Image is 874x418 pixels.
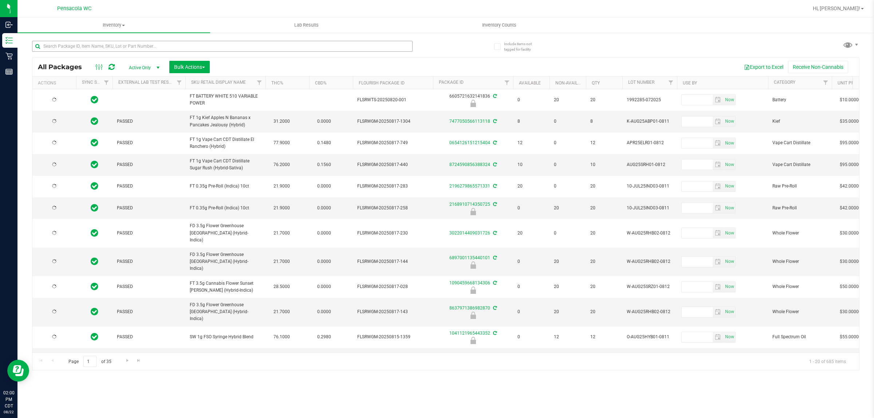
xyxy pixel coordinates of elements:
div: Actions [38,80,73,86]
span: In Sync [91,256,98,267]
span: PASSED [117,230,181,237]
span: select [723,95,735,105]
span: Set Current date [723,281,736,292]
span: Whole Flower [772,258,827,265]
span: select [723,117,735,127]
span: Set Current date [723,307,736,317]
span: FLSRWGM-20250817-749 [357,139,429,146]
span: 8 [590,118,618,125]
span: select [723,228,735,238]
span: FLSRWGM-20250817-143 [357,308,429,315]
input: Search Package ID, Item Name, SKU, Lot or Part Number... [32,41,413,52]
input: 1 [83,356,97,367]
a: Inventory Counts [403,17,595,33]
span: FD 3.5g Flower Greenhouse [GEOGRAPHIC_DATA] (Hybrid-Indica) [190,222,261,244]
span: Lab Results [284,22,328,28]
span: 20 [590,205,618,212]
a: Unit Price [838,80,861,86]
span: select [713,307,723,317]
span: Raw Pre-Roll [772,205,827,212]
span: Sync from Compliance System [492,184,497,189]
p: 08/22 [3,409,14,415]
span: select [713,95,723,105]
span: 0.1480 [314,138,335,148]
span: 10-JUL25IND03-0811 [627,183,673,190]
span: Set Current date [723,159,736,170]
span: $42.00000 [836,203,865,213]
span: 20 [554,283,582,290]
span: Sync from Compliance System [492,305,497,311]
a: Filter [501,76,513,89]
span: Inventory Counts [472,22,526,28]
a: Filter [820,76,832,89]
span: select [723,257,735,267]
span: 0 [554,118,582,125]
a: 8637971386982870 [449,305,490,311]
a: Filter [173,76,185,89]
span: 20 [590,183,618,190]
span: FLSRWGM-20250817-440 [357,161,429,168]
a: Qty [592,80,600,86]
span: $50.00000 [836,281,865,292]
span: 20 [590,230,618,237]
span: select [723,181,735,192]
span: $30.00000 [836,228,865,238]
span: Include items not tagged for facility [504,41,540,52]
span: Inventory [17,22,210,28]
span: PASSED [117,308,181,315]
span: Sync from Compliance System [492,162,497,167]
div: Newly Received [432,100,514,107]
span: Kief [772,118,827,125]
span: 0.0000 [314,307,335,317]
a: Inventory [17,17,210,33]
span: 0 [517,258,545,265]
span: 20 [554,308,582,315]
span: 21.7000 [270,307,294,317]
span: select [713,138,723,148]
span: Sync from Compliance System [492,119,497,124]
a: 1090459668134306 [449,280,490,285]
span: 0 [554,161,582,168]
a: Use By [683,80,697,86]
a: Go to the next page [122,356,133,366]
span: Sync from Compliance System [492,331,497,336]
div: Newly Received [432,312,514,319]
span: FLSRWGM-20250815-1359 [357,334,429,340]
span: Vape Cart Distillate [772,161,827,168]
a: 2168910714350725 [449,202,490,207]
span: SW 1g FSO Syringe Hybrid Blend [190,334,261,340]
span: In Sync [91,138,98,148]
span: FLSRWGM-20250817-258 [357,205,429,212]
span: 0.2980 [314,332,335,342]
a: CBD% [315,80,327,86]
span: W-AUG25RHB02-0812 [627,308,673,315]
span: Sync from Compliance System [492,94,497,99]
span: 0.0000 [314,203,335,213]
span: select [713,159,723,170]
span: 0.0000 [314,228,335,238]
a: Non-Available [555,80,588,86]
a: 2196279865571331 [449,184,490,189]
span: Hi, [PERSON_NAME]! [813,5,860,11]
span: APR25ELR01-0812 [627,139,673,146]
span: 0 [517,96,545,103]
span: 10 [517,161,545,168]
span: In Sync [91,332,98,342]
span: 21.7000 [270,228,294,238]
span: 20 [554,205,582,212]
a: Flourish Package ID [359,80,405,86]
span: select [713,257,723,267]
span: 76.2000 [270,159,294,170]
button: Export to Excel [739,61,788,73]
span: 20 [590,96,618,103]
div: Launch Hold [432,287,514,294]
span: 20 [517,183,545,190]
span: 1992285-072025 [627,96,673,103]
span: FLSRWGM-20250817-144 [357,258,429,265]
span: 12 [590,334,618,340]
span: O-AUG25HYB01-0811 [627,334,673,340]
button: Bulk Actions [169,61,210,73]
inline-svg: Inbound [5,21,13,28]
span: select [713,282,723,292]
span: select [723,159,735,170]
